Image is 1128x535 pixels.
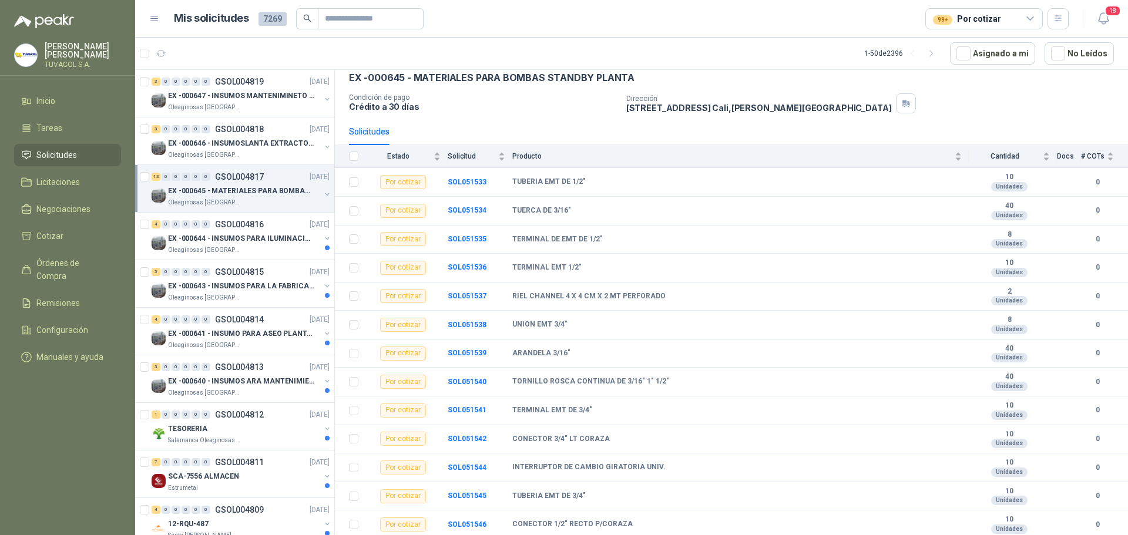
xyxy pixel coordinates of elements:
[1081,433,1114,445] b: 0
[1081,405,1114,416] b: 0
[152,268,160,276] div: 5
[162,125,170,133] div: 0
[168,388,242,398] p: Oleaginosas [GEOGRAPHIC_DATA][PERSON_NAME]
[182,363,190,371] div: 0
[152,363,160,371] div: 3
[448,321,486,329] a: SOL051538
[1081,462,1114,473] b: 0
[152,284,166,298] img: Company Logo
[152,379,166,393] img: Company Logo
[192,315,200,324] div: 0
[192,78,200,86] div: 0
[162,410,170,419] div: 0
[192,173,200,181] div: 0
[168,293,242,302] p: Oleaginosas [GEOGRAPHIC_DATA][PERSON_NAME]
[365,152,431,160] span: Estado
[172,268,180,276] div: 0
[215,173,264,181] p: GSOL004817
[626,103,892,113] p: [STREET_ADDRESS] Cali , [PERSON_NAME][GEOGRAPHIC_DATA]
[36,176,80,189] span: Licitaciones
[991,296,1028,305] div: Unidades
[172,220,180,228] div: 0
[152,506,160,514] div: 4
[1081,519,1114,530] b: 0
[168,436,242,445] p: Salamanca Oleaginosas SAS
[991,211,1028,220] div: Unidades
[215,268,264,276] p: GSOL004815
[1081,319,1114,331] b: 0
[36,351,103,364] span: Manuales y ayuda
[626,95,892,103] p: Dirección
[448,492,486,500] a: SOL051545
[152,220,160,228] div: 4
[448,435,486,443] a: SOL051542
[168,471,239,482] p: SCA-7556 ALMACEN
[448,152,496,160] span: Solicitud
[14,198,121,220] a: Negociaciones
[202,268,210,276] div: 0
[512,377,669,386] b: TORNILLO ROSCA CONTINUA DE 3/16" 1" 1/2"
[448,178,486,186] b: SOL051533
[172,410,180,419] div: 0
[14,171,121,193] a: Licitaciones
[182,125,190,133] div: 0
[168,519,209,530] p: 12-RQU-487
[969,230,1050,240] b: 8
[512,263,582,272] b: TERMINAL EMT 1/2"
[168,198,242,207] p: Oleaginosas [GEOGRAPHIC_DATA][PERSON_NAME]
[182,220,190,228] div: 0
[512,492,586,501] b: TUBERIA EMT DE 3/4"
[14,252,121,287] a: Órdenes de Compra
[448,349,486,357] a: SOL051539
[380,432,426,446] div: Por cotizar
[215,410,264,419] p: GSOL004812
[192,506,200,514] div: 0
[380,375,426,389] div: Por cotizar
[215,315,264,324] p: GSOL004814
[182,506,190,514] div: 0
[182,315,190,324] div: 0
[448,145,512,168] th: Solicitud
[202,315,210,324] div: 0
[192,268,200,276] div: 0
[202,173,210,181] div: 0
[448,520,486,529] a: SOL051546
[1081,177,1114,188] b: 0
[168,423,207,435] p: TESORERIA
[192,125,200,133] div: 0
[380,232,426,246] div: Por cotizar
[969,515,1050,524] b: 10
[215,363,264,371] p: GSOL004813
[448,406,486,414] a: SOL051541
[14,90,121,112] a: Inicio
[969,344,1050,354] b: 40
[168,245,242,255] p: Oleaginosas [GEOGRAPHIC_DATA][PERSON_NAME]
[152,170,332,207] a: 13 0 0 0 0 0 GSOL004817[DATE] Company LogoEX -000645 - MATERIALES PARA BOMBAS STANDBY PLANTAOleag...
[380,204,426,218] div: Por cotizar
[36,324,88,337] span: Configuración
[1081,348,1114,359] b: 0
[969,258,1050,268] b: 10
[448,206,486,214] a: SOL051534
[512,292,666,301] b: RIEL CHANNEL 4 X 4 CM X 2 MT PERFORADO
[310,171,330,183] p: [DATE]
[969,145,1057,168] th: Cantidad
[380,289,426,303] div: Por cotizar
[152,93,166,107] img: Company Logo
[215,458,264,466] p: GSOL004811
[1081,376,1114,388] b: 0
[349,72,634,84] p: EX -000645 - MATERIALES PARA BOMBAS STANDBY PLANTA
[14,144,121,166] a: Solicitudes
[202,410,210,419] div: 0
[215,220,264,228] p: GSOL004816
[310,409,330,420] p: [DATE]
[1093,8,1114,29] button: 18
[991,325,1028,334] div: Unidades
[512,177,586,187] b: TUBERIA EMT DE 1/2"
[168,281,314,292] p: EX -000643 - INSUMOS PARA LA FABRICACION DE PLATAF
[1081,490,1114,502] b: 0
[36,95,55,107] span: Inicio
